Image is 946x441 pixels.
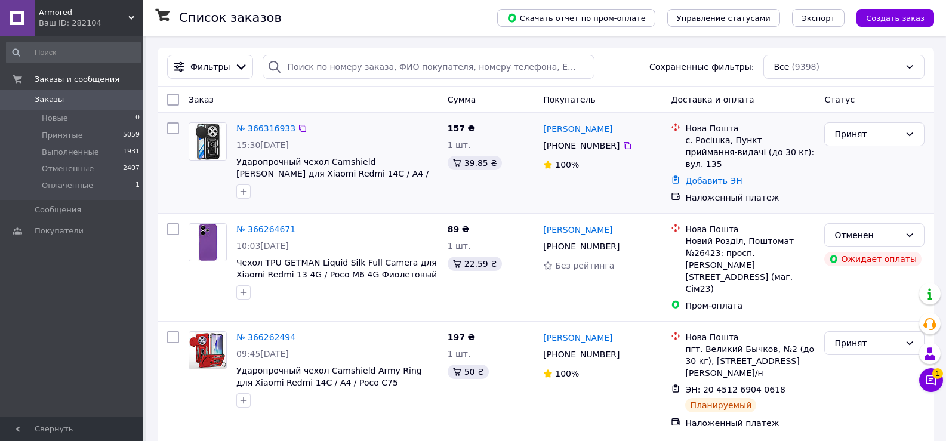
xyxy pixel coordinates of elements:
span: Armored [39,7,128,18]
span: ЭН: 20 4512 6904 0618 [685,385,785,394]
span: Покупатели [35,226,84,236]
span: 89 ₴ [448,224,469,234]
div: [PHONE_NUMBER] [541,346,622,363]
span: 1 шт. [448,140,471,150]
a: № 366316933 [236,124,295,133]
img: Фото товару [189,332,226,369]
span: Заказ [189,95,214,104]
span: 1 шт. [448,241,471,251]
span: 1 [932,368,943,379]
span: Создать заказ [866,14,925,23]
button: Чат с покупателем1 [919,368,943,392]
img: Фото товару [189,123,226,160]
a: Создать заказ [845,13,934,22]
a: Фото товару [189,331,227,369]
button: Экспорт [792,9,845,27]
span: Все [774,61,789,73]
span: Выполненные [42,147,99,158]
a: Добавить ЭН [685,176,742,186]
div: Наложенный платеж [685,417,815,429]
div: Нова Пошта [685,223,815,235]
div: Ваш ID: 282104 [39,18,143,29]
a: № 366264671 [236,224,295,234]
span: Доставка и оплата [671,95,754,104]
div: [PHONE_NUMBER] [541,238,622,255]
div: [PHONE_NUMBER] [541,137,622,154]
input: Поиск по номеру заказа, ФИО покупателя, номеру телефона, Email, номеру накладной [263,55,594,79]
span: 197 ₴ [448,332,475,342]
span: Статус [824,95,855,104]
span: Новые [42,113,68,124]
a: Ударопрочный чехол Camshield [PERSON_NAME] для Xiaomi Redmi 14C / A4 / Poco C75 / M7 Черный [236,157,429,190]
div: Ожидает оплаты [824,252,922,266]
span: 09:45[DATE] [236,349,289,359]
span: Экспорт [802,14,835,23]
span: Отмененные [42,164,94,174]
span: 0 [135,113,140,124]
div: Наложенный платеж [685,192,815,203]
span: Управление статусами [677,14,771,23]
span: 100% [555,160,579,169]
span: Заказы и сообщения [35,74,119,85]
span: 1 [135,180,140,191]
span: Сумма [448,95,476,104]
a: Ударопрочный чехол Camshield Army Ring для Xiaomi Redmi 14C / A4 / Poco C75 Красный / Red [236,366,422,399]
span: 1931 [123,147,140,158]
div: Нова Пошта [685,331,815,343]
div: пгт. Великий Бычков, №2 (до 30 кг), [STREET_ADDRESS][PERSON_NAME]/н [685,343,815,379]
a: Фото товару [189,223,227,261]
div: Пром-оплата [685,300,815,312]
span: 10:03[DATE] [236,241,289,251]
span: Покупатель [543,95,596,104]
input: Поиск [6,42,141,63]
span: Сообщения [35,205,81,215]
a: [PERSON_NAME] [543,123,612,135]
a: [PERSON_NAME] [543,224,612,236]
div: 22.59 ₴ [448,257,502,271]
div: Принят [834,337,900,350]
button: Скачать отчет по пром-оплате [497,9,655,27]
span: Фильтры [190,61,230,73]
span: 1 шт. [448,349,471,359]
h1: Список заказов [179,11,282,25]
div: 39.85 ₴ [448,156,502,170]
button: Создать заказ [856,9,934,27]
span: Заказы [35,94,64,105]
span: 5059 [123,130,140,141]
a: Чехол TPU GETMAN Liquid Silk Full Camera для Xiaomi Redmi 13 4G / Poco M6 4G Фиолетовый / Purple [236,258,437,291]
span: 2407 [123,164,140,174]
span: Без рейтинга [555,261,614,270]
div: Нова Пошта [685,122,815,134]
button: Управление статусами [667,9,780,27]
span: 157 ₴ [448,124,475,133]
span: (9398) [791,62,819,72]
div: Новий Розділ, Поштомат №26423: просп. [PERSON_NAME][STREET_ADDRESS] (маг. Сім23) [685,235,815,295]
div: 50 ₴ [448,365,489,379]
span: 100% [555,369,579,378]
div: Отменен [834,229,900,242]
div: Принят [834,128,900,141]
div: Планируемый [685,398,756,412]
a: Фото товару [189,122,227,161]
div: с. Росішка, Пункт приймання-видачі (до 30 кг): вул. 135 [685,134,815,170]
a: № 366262494 [236,332,295,342]
span: Оплаченные [42,180,93,191]
span: Сохраненные фильтры: [649,61,754,73]
a: [PERSON_NAME] [543,332,612,344]
span: 15:30[DATE] [236,140,289,150]
span: Принятые [42,130,83,141]
span: Скачать отчет по пром-оплате [507,13,646,23]
img: Фото товару [189,224,226,261]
